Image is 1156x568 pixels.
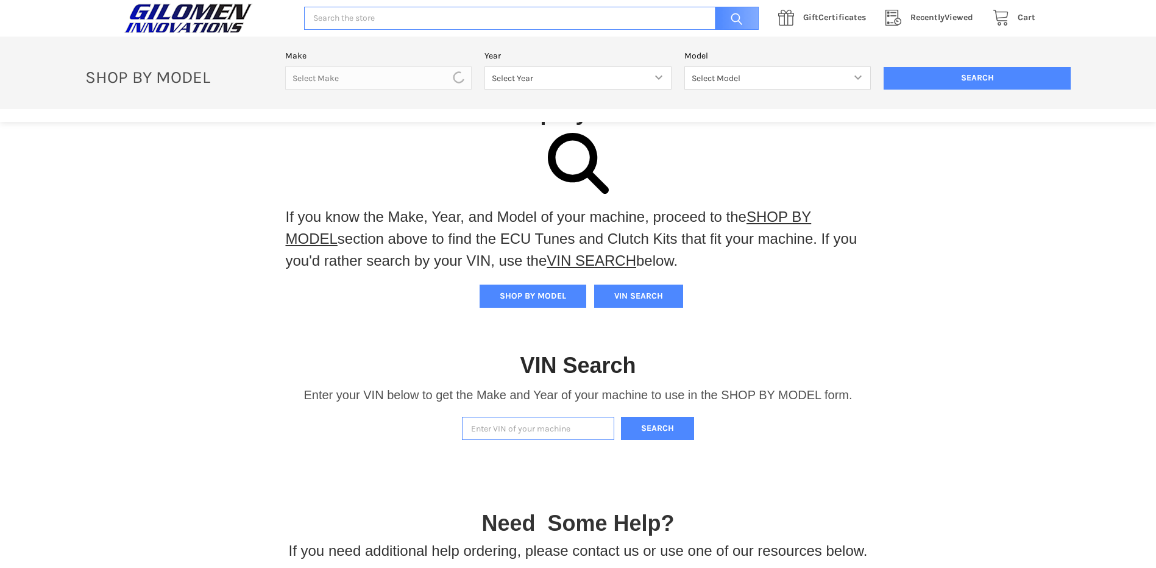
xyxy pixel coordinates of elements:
span: Gift [803,12,818,23]
a: SHOP BY MODEL [286,208,812,247]
span: Recently [910,12,945,23]
p: SHOP BY MODEL [79,66,279,88]
a: RecentlyViewed [879,10,986,26]
p: If you need additional help ordering, please contact us or use one of our resources below. [289,540,868,562]
span: Certificates [803,12,866,23]
img: GILOMEN INNOVATIONS [121,3,255,34]
label: Model [684,49,871,62]
input: Search [884,67,1071,90]
button: Search [621,417,694,441]
a: GiftCertificates [771,10,879,26]
p: If you know the Make, Year, and Model of your machine, proceed to the section above to find the E... [286,206,871,272]
input: Search [709,7,759,30]
label: Year [484,49,672,62]
p: Need Some Help? [481,507,674,540]
span: Cart [1018,12,1035,23]
span: Viewed [910,12,973,23]
label: Make [285,49,472,62]
button: VIN SEARCH [594,285,683,308]
input: Enter VIN of your machine [462,417,614,441]
button: SHOP BY MODEL [480,285,586,308]
h1: VIN Search [520,352,636,379]
a: Cart [986,10,1035,26]
input: Search the store [304,7,759,30]
a: GILOMEN INNOVATIONS [121,3,291,34]
a: VIN SEARCH [547,252,636,269]
p: Enter your VIN below to get the Make and Year of your machine to use in the SHOP BY MODEL form. [303,386,852,404]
